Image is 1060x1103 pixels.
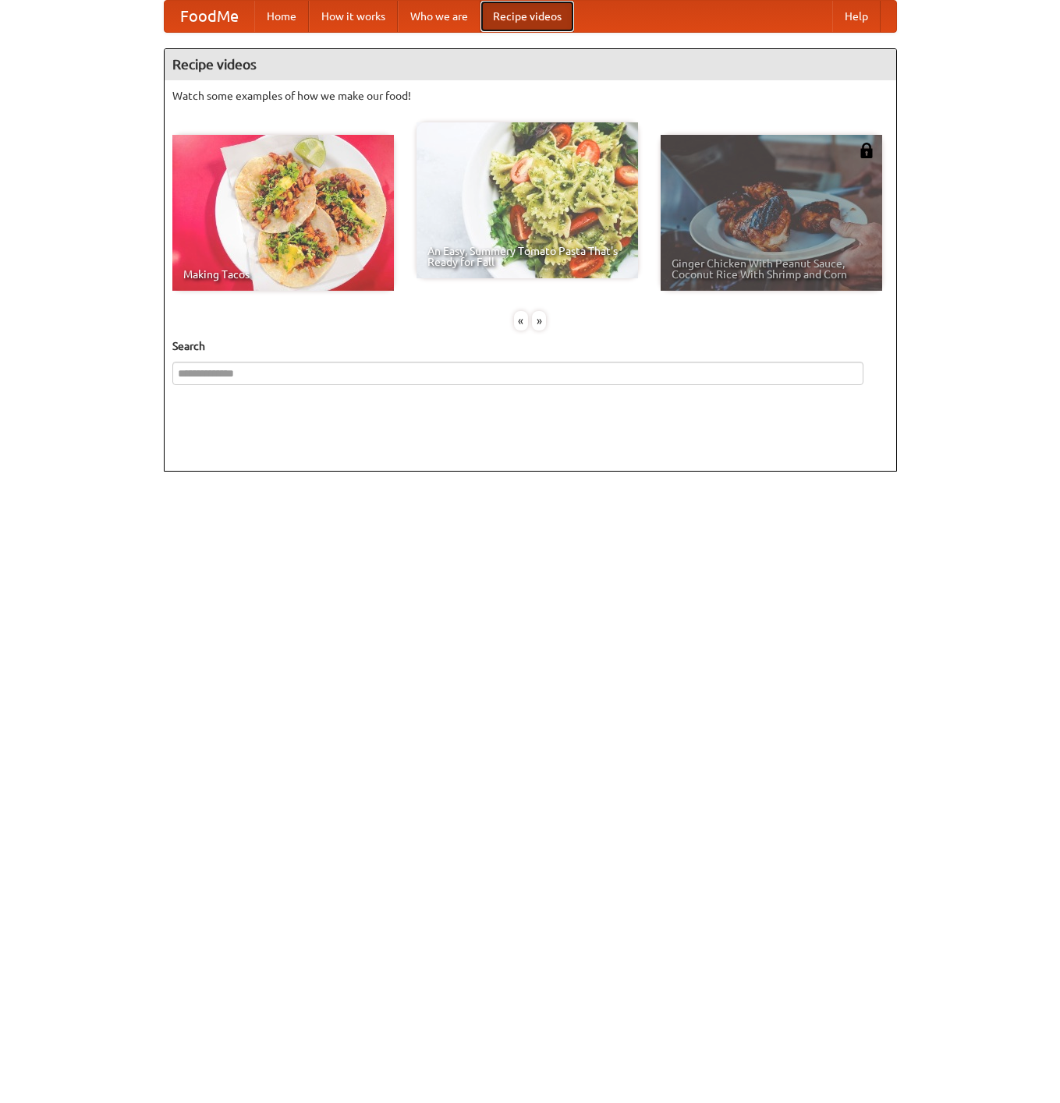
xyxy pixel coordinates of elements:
h4: Recipe videos [165,49,896,80]
a: How it works [309,1,398,32]
div: » [532,311,546,331]
p: Watch some examples of how we make our food! [172,88,888,104]
a: Recipe videos [480,1,574,32]
span: Making Tacos [183,269,383,280]
a: FoodMe [165,1,254,32]
img: 483408.png [859,143,874,158]
a: Help [832,1,881,32]
div: « [514,311,528,331]
a: Making Tacos [172,135,394,291]
span: An Easy, Summery Tomato Pasta That's Ready for Fall [427,246,627,267]
a: Home [254,1,309,32]
a: Who we are [398,1,480,32]
a: An Easy, Summery Tomato Pasta That's Ready for Fall [417,122,638,278]
h5: Search [172,338,888,354]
